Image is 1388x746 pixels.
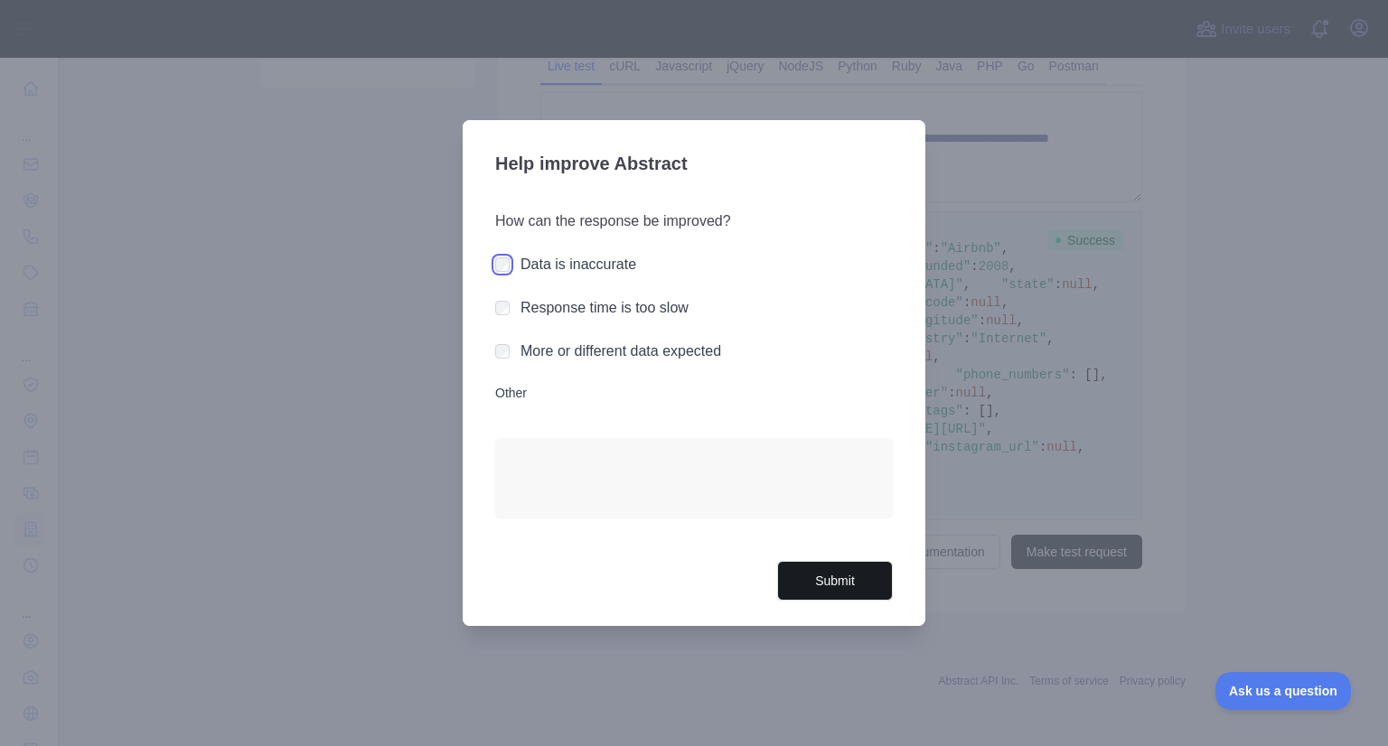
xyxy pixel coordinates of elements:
iframe: Toggle Customer Support [1215,672,1352,710]
h3: How can the response be improved? [495,210,893,232]
h3: Help improve Abstract [495,142,893,189]
button: Submit [777,561,893,601]
label: Data is inaccurate [520,256,636,272]
label: Response time is too slow [520,300,689,315]
label: More or different data expected [520,343,721,359]
label: Other [495,384,893,402]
